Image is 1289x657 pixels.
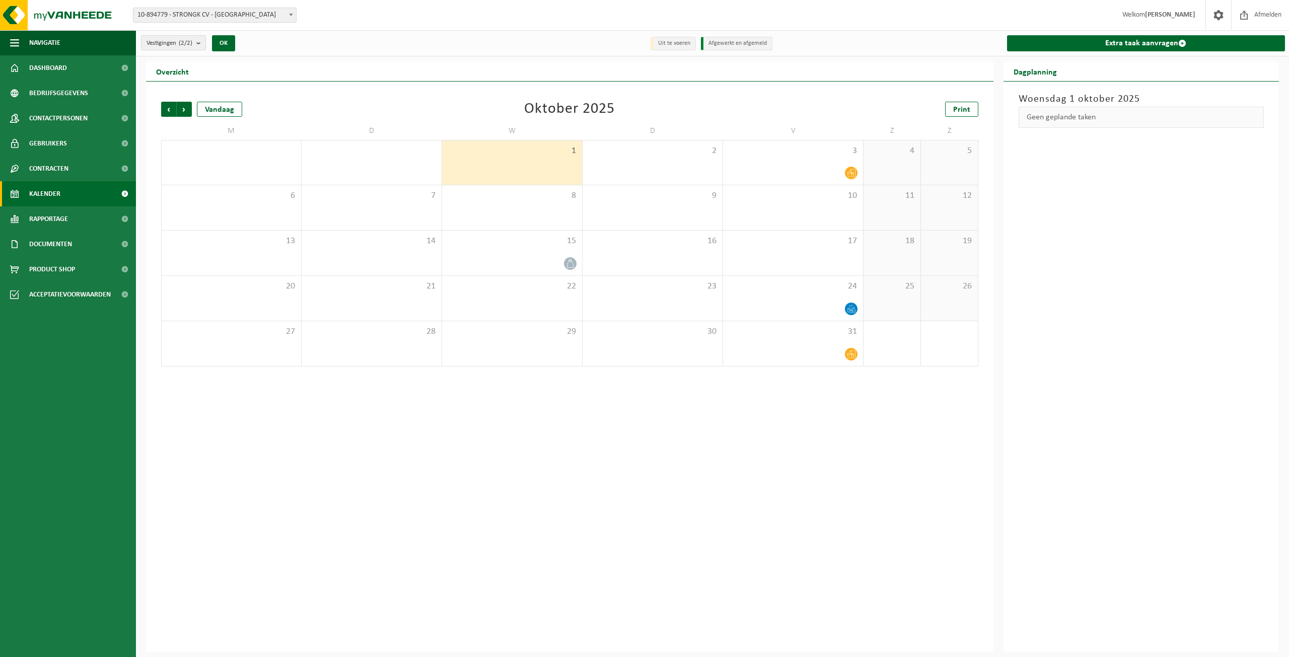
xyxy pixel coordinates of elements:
span: 6 [167,190,296,201]
span: 8 [447,190,577,201]
span: 19 [926,236,973,247]
span: 4 [869,145,915,157]
span: Kalender [29,181,60,206]
span: Gebruikers [29,131,67,156]
span: 25 [869,281,915,292]
td: W [442,122,583,140]
td: V [723,122,864,140]
span: 7 [307,190,437,201]
span: Vorige [161,102,176,117]
span: 28 [307,326,437,337]
a: Extra taak aanvragen [1007,35,1285,51]
span: 12 [926,190,973,201]
button: Vestigingen(2/2) [141,35,206,50]
span: 29 [447,326,577,337]
span: 10-894779 - STRONGK CV - GENT [133,8,297,23]
td: D [583,122,723,140]
td: M [161,122,302,140]
span: 5 [926,145,973,157]
span: 23 [588,281,718,292]
h3: Woensdag 1 oktober 2025 [1019,92,1264,107]
span: Bedrijfsgegevens [29,81,88,106]
span: Product Shop [29,257,75,282]
strong: [PERSON_NAME] [1145,11,1195,19]
span: 2 [588,145,718,157]
div: Vandaag [197,102,242,117]
li: Afgewerkt en afgemeld [701,37,772,50]
count: (2/2) [179,40,192,46]
span: 13 [167,236,296,247]
span: 10 [728,190,858,201]
button: OK [212,35,235,51]
span: 11 [869,190,915,201]
span: 16 [588,236,718,247]
span: Vestigingen [147,36,192,51]
td: Z [921,122,978,140]
div: Oktober 2025 [524,102,615,117]
a: Print [945,102,978,117]
div: Geen geplande taken [1019,107,1264,128]
span: Volgende [177,102,192,117]
span: 10-894779 - STRONGK CV - GENT [133,8,296,22]
td: D [302,122,442,140]
span: Contactpersonen [29,106,88,131]
span: 9 [588,190,718,201]
span: Rapportage [29,206,68,232]
span: 31 [728,326,858,337]
span: Print [953,106,970,114]
span: 14 [307,236,437,247]
span: 17 [728,236,858,247]
span: 15 [447,236,577,247]
span: 20 [167,281,296,292]
span: Contracten [29,156,68,181]
span: 24 [728,281,858,292]
li: Uit te voeren [651,37,696,50]
span: Documenten [29,232,72,257]
h2: Dagplanning [1004,61,1067,81]
span: Acceptatievoorwaarden [29,282,111,307]
span: 1 [447,145,577,157]
span: 22 [447,281,577,292]
span: Dashboard [29,55,67,81]
span: 30 [588,326,718,337]
h2: Overzicht [146,61,199,81]
td: Z [864,122,921,140]
span: 26 [926,281,973,292]
span: Navigatie [29,30,60,55]
span: 18 [869,236,915,247]
span: 21 [307,281,437,292]
span: 3 [728,145,858,157]
span: 27 [167,326,296,337]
